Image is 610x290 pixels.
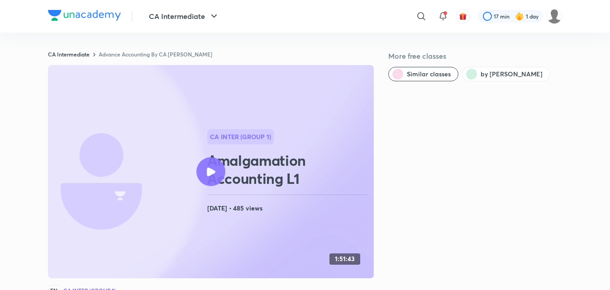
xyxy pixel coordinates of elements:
img: Shikha kumari [547,9,562,24]
h4: 1:51:43 [335,255,355,263]
a: CA Intermediate [48,51,90,58]
a: Advance Accounting By CA [PERSON_NAME] [99,51,212,58]
img: Company Logo [48,10,121,21]
button: CA Intermediate [143,7,225,25]
button: avatar [456,9,470,23]
h5: More free classes [388,51,562,61]
button: by Rakesh Kalra [462,67,550,81]
h2: Amalgamation Accounting L1 [207,151,370,187]
img: avatar [459,12,467,20]
h4: [DATE] • 485 views [207,202,370,214]
a: Company Logo [48,10,121,23]
span: by Rakesh Kalra [481,70,543,79]
span: Similar classes [407,70,451,79]
img: streak [515,12,524,21]
button: Similar classes [388,67,458,81]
